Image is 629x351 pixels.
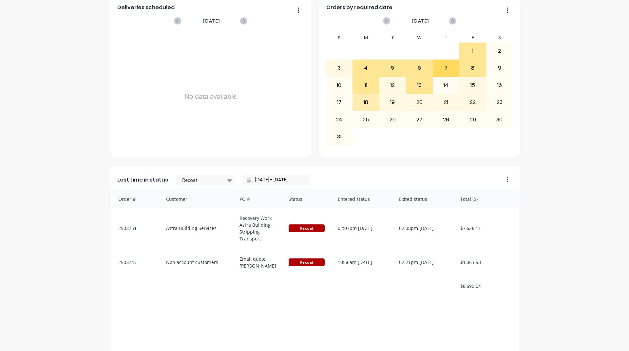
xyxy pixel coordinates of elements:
input: Filter by date [251,175,307,185]
div: 14 [433,77,459,94]
div: 02:08pm [DATE] [392,208,454,249]
div: 6 [406,60,432,76]
div: 11 [353,77,379,94]
div: 02:21pm [DATE] [392,249,454,276]
div: 5 [380,60,406,76]
div: 13 [406,77,432,94]
div: 17 [326,94,353,111]
div: $1,063.93 [454,249,519,276]
div: 22 [460,94,486,111]
div: 19 [380,94,406,111]
div: 16 [486,77,513,94]
span: [DATE] [412,17,429,25]
div: Astra Building Services [160,208,233,249]
div: M [353,33,379,43]
div: 1 [460,43,486,59]
div: 2 [486,43,513,59]
div: 21 [433,94,459,111]
div: 9 [486,60,513,76]
div: W [406,33,433,43]
div: 02:07pm [DATE] [331,208,392,249]
div: 2503751 [110,208,160,249]
div: 26 [380,111,406,128]
div: 15 [460,77,486,94]
div: 12 [380,77,406,94]
div: Exited status [392,190,454,208]
div: 25 [353,111,379,128]
div: 10 [326,77,353,94]
div: T [433,33,460,43]
div: 30 [486,111,513,128]
div: 10:56am [DATE] [331,249,392,276]
div: 28 [433,111,459,128]
div: 2503743 [110,249,160,276]
div: 29 [460,111,486,128]
div: 31 [326,129,353,145]
div: F [459,33,486,43]
div: 20 [406,94,432,111]
div: Non account customers [160,249,233,276]
span: [DATE] [203,17,220,25]
span: Last time in status [117,176,168,184]
div: $8,690.04 [454,276,519,296]
div: Email quote [PERSON_NAME] [233,249,282,276]
div: 24 [326,111,353,128]
div: Customer [160,190,233,208]
div: No data available [117,33,304,160]
div: 4 [353,60,379,76]
div: 18 [353,94,379,111]
div: Order # [110,190,160,208]
div: S [326,33,353,43]
div: 7 [433,60,459,76]
div: Recovery Work Astra Building Stripping Transport [233,208,282,249]
div: PO # [233,190,282,208]
span: Deliveries scheduled [117,4,175,11]
div: Entered status [331,190,392,208]
div: T [379,33,406,43]
div: 27 [406,111,432,128]
div: 8 [460,60,486,76]
div: S [486,33,513,43]
div: $7,626.11 [454,208,519,249]
div: Total ($) [454,190,519,208]
div: 23 [486,94,513,111]
div: 3 [326,60,353,76]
